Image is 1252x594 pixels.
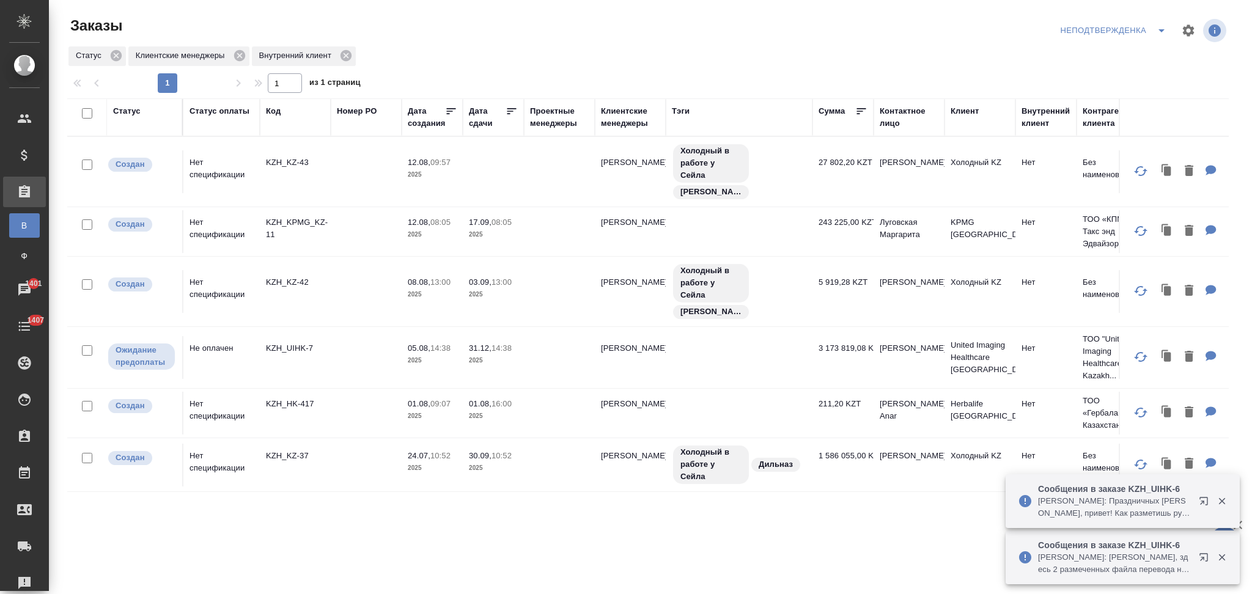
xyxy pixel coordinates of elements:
[880,105,938,130] div: Контактное лицо
[408,354,457,367] p: 2025
[1126,398,1155,427] button: Обновить
[469,105,506,130] div: Дата сдачи
[1209,552,1234,563] button: Закрыть
[492,451,512,460] p: 10:52
[680,186,742,198] p: [PERSON_NAME]
[874,270,945,313] td: [PERSON_NAME]
[812,444,874,486] td: 1 586 055,00 KZT
[183,336,260,379] td: Не оплачен
[430,399,451,408] p: 09:07
[116,218,145,230] p: Создан
[595,270,666,313] td: [PERSON_NAME]
[1126,156,1155,186] button: Обновить
[9,244,40,268] a: Ф
[107,450,176,466] div: Выставляется автоматически при создании заказа
[1174,16,1203,45] span: Настроить таблицу
[951,156,1009,169] p: Холодный KZ
[595,392,666,435] td: [PERSON_NAME]
[469,354,518,367] p: 2025
[595,444,666,486] td: [PERSON_NAME]
[672,105,690,117] div: Тэги
[1022,398,1070,410] p: Нет
[1179,400,1199,425] button: Удалить
[337,105,377,117] div: Номер PO
[1022,276,1070,288] p: Нет
[1022,342,1070,354] p: Нет
[408,229,457,241] p: 2025
[469,288,518,301] p: 2025
[1057,21,1174,40] div: split button
[259,50,336,62] p: Внутренний клиент
[469,218,492,227] p: 17.09,
[183,392,260,435] td: Нет спецификации
[874,336,945,379] td: [PERSON_NAME]
[408,105,445,130] div: Дата создания
[1179,279,1199,304] button: Удалить
[1038,483,1191,495] p: Сообщения в заказе KZH_UIHK-6
[1203,19,1229,42] span: Посмотреть информацию
[492,218,512,227] p: 08:05
[183,210,260,253] td: Нет спецификации
[595,336,666,379] td: [PERSON_NAME]
[1083,333,1141,382] p: ТОО "United Imaging Healthcare Kazakh...
[15,219,34,232] span: В
[408,218,430,227] p: 12.08,
[266,450,325,462] p: KZH_KZ-37
[1083,276,1141,301] p: Без наименования
[672,444,806,485] div: Холодный в работе у Сейла, Дильназ
[183,270,260,313] td: Нет спецификации
[1155,400,1179,425] button: Клонировать
[107,216,176,233] div: Выставляется автоматически при создании заказа
[874,210,945,253] td: Луговская Маргарита
[874,150,945,193] td: [PERSON_NAME]
[492,399,512,408] p: 16:00
[469,277,492,287] p: 03.09,
[1083,105,1141,130] div: Контрагент клиента
[595,150,666,193] td: [PERSON_NAME]
[1038,551,1191,576] p: [PERSON_NAME]: [PERSON_NAME], здесь 2 размеченных файла перевода на казахский язык: [URL][DOMAIN_...
[1191,489,1221,518] button: Открыть в новой вкладке
[408,399,430,408] p: 01.08,
[190,105,249,117] div: Статус оплаты
[951,398,1009,422] p: Herbalife [GEOGRAPHIC_DATA]
[266,216,325,241] p: KZH_KPMG_KZ-11
[128,46,249,66] div: Клиентские менеджеры
[1155,279,1179,304] button: Клонировать
[951,450,1009,462] p: Холодный KZ
[1022,450,1070,462] p: Нет
[430,451,451,460] p: 10:52
[1083,213,1141,250] p: ТОО «КПМГ Такс энд Эдвайзори»
[408,277,430,287] p: 08.08,
[812,150,874,193] td: 27 802,20 KZT
[116,452,145,464] p: Создан
[812,336,874,379] td: 3 173 819,08 KZT
[1191,545,1221,574] button: Открыть в новой вкладке
[107,276,176,293] div: Выставляется автоматически при создании заказа
[1083,395,1141,431] p: ТОО «Гербалайф Казахстан»
[1126,276,1155,306] button: Обновить
[1083,450,1141,474] p: Без наименования
[408,410,457,422] p: 2025
[595,210,666,253] td: [PERSON_NAME]
[116,400,145,412] p: Создан
[1179,452,1199,477] button: Удалить
[3,311,46,342] a: 1407
[20,314,51,326] span: 1407
[1179,159,1199,184] button: Удалить
[266,342,325,354] p: KZH_UIHK-7
[1022,105,1070,130] div: Внутренний клиент
[812,270,874,313] td: 5 919,28 KZT
[113,105,141,117] div: Статус
[430,277,451,287] p: 13:00
[430,158,451,167] p: 09:57
[408,451,430,460] p: 24.07,
[469,451,492,460] p: 30.09,
[680,446,742,483] p: Холодный в работе у Сейла
[759,458,793,471] p: Дильназ
[812,210,874,253] td: 243 225,00 KZT
[1126,216,1155,246] button: Обновить
[266,156,325,169] p: KZH_KZ-43
[408,169,457,181] p: 2025
[1022,156,1070,169] p: Нет
[1179,345,1199,370] button: Удалить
